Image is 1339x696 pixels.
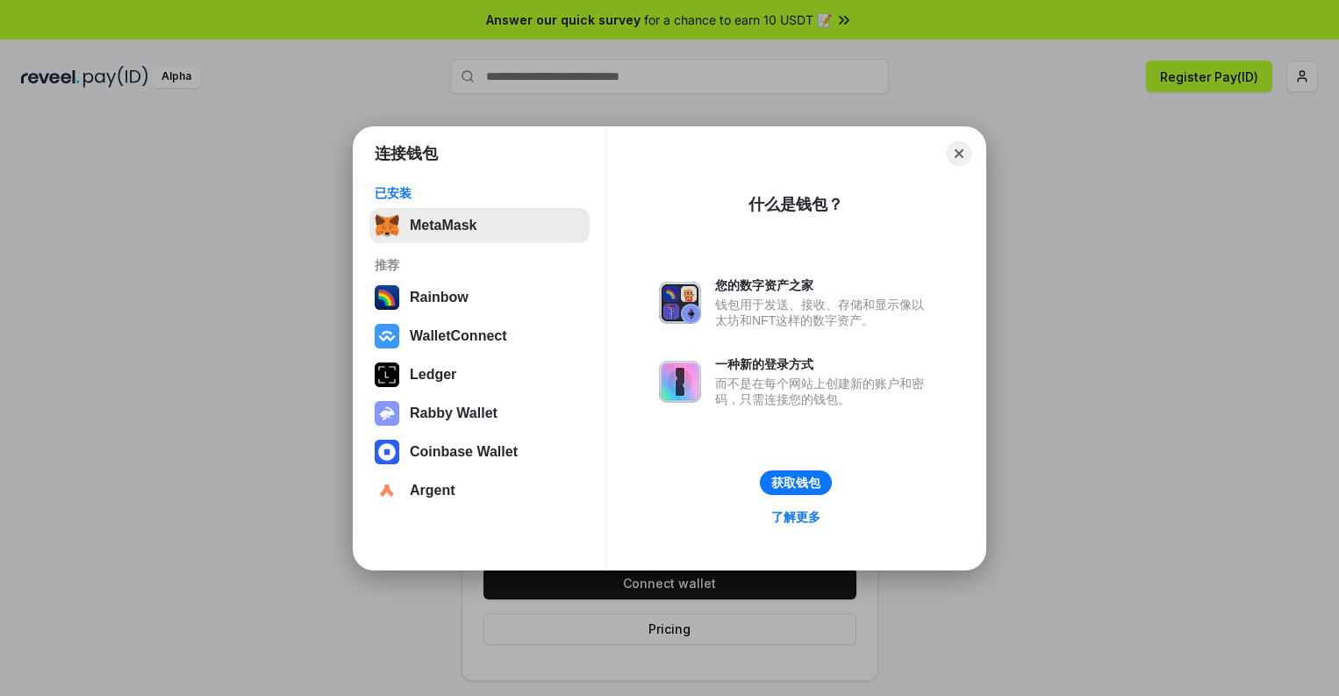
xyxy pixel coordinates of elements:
img: svg+xml,%3Csvg%20width%3D%2228%22%20height%3D%2228%22%20viewBox%3D%220%200%2028%2028%22%20fill%3D... [375,478,399,503]
img: svg+xml,%3Csvg%20width%3D%2228%22%20height%3D%2228%22%20viewBox%3D%220%200%2028%2028%22%20fill%3D... [375,324,399,348]
div: WalletConnect [410,328,507,344]
button: Argent [369,473,590,508]
h1: 连接钱包 [375,143,438,164]
div: 获取钱包 [771,475,820,491]
img: svg+xml,%3Csvg%20xmlns%3D%22http%3A%2F%2Fwww.w3.org%2F2000%2Fsvg%22%20width%3D%2228%22%20height%3... [375,362,399,387]
div: 您的数字资产之家 [715,277,933,293]
img: svg+xml,%3Csvg%20xmlns%3D%22http%3A%2F%2Fwww.w3.org%2F2000%2Fsvg%22%20fill%3D%22none%22%20viewBox... [375,401,399,426]
div: Rabby Wallet [410,405,498,421]
img: svg+xml,%3Csvg%20width%3D%22120%22%20height%3D%22120%22%20viewBox%3D%220%200%20120%20120%22%20fil... [375,285,399,310]
div: Rainbow [410,290,469,305]
button: MetaMask [369,208,590,243]
button: Ledger [369,357,590,392]
button: Close [947,141,971,166]
div: 钱包用于发送、接收、存储和显示像以太坊和NFT这样的数字资产。 [715,297,933,328]
button: 获取钱包 [760,470,832,495]
div: 而不是在每个网站上创建新的账户和密码，只需连接您的钱包。 [715,376,933,407]
img: svg+xml,%3Csvg%20fill%3D%22none%22%20height%3D%2233%22%20viewBox%3D%220%200%2035%2033%22%20width%... [375,213,399,238]
a: 了解更多 [761,506,831,528]
div: Argent [410,483,455,499]
button: Rabby Wallet [369,396,590,431]
img: svg+xml,%3Csvg%20xmlns%3D%22http%3A%2F%2Fwww.w3.org%2F2000%2Fsvg%22%20fill%3D%22none%22%20viewBox... [659,361,701,403]
div: 已安装 [375,185,584,201]
img: svg+xml,%3Csvg%20xmlns%3D%22http%3A%2F%2Fwww.w3.org%2F2000%2Fsvg%22%20fill%3D%22none%22%20viewBox... [659,282,701,324]
button: Coinbase Wallet [369,434,590,470]
div: 推荐 [375,257,584,273]
div: Ledger [410,367,456,383]
div: 一种新的登录方式 [715,356,933,372]
img: svg+xml,%3Csvg%20width%3D%2228%22%20height%3D%2228%22%20viewBox%3D%220%200%2028%2028%22%20fill%3D... [375,440,399,464]
button: Rainbow [369,280,590,315]
div: 了解更多 [771,509,820,525]
button: WalletConnect [369,319,590,354]
div: 什么是钱包？ [748,194,843,215]
div: Coinbase Wallet [410,444,518,460]
div: MetaMask [410,218,476,233]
